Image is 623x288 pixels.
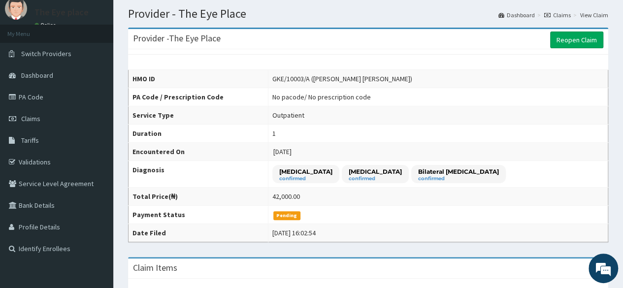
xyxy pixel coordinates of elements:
[273,211,300,220] span: Pending
[129,106,268,125] th: Service Type
[418,176,499,181] small: confirmed
[273,147,292,156] span: [DATE]
[133,34,221,43] h3: Provider - The Eye Place
[550,32,603,48] a: Reopen Claim
[272,128,276,138] div: 1
[34,8,89,17] p: The Eye place
[272,110,304,120] div: Outpatient
[129,88,268,106] th: PA Code / Prescription Code
[272,74,412,84] div: GKE/10003/A ([PERSON_NAME] [PERSON_NAME])
[418,167,499,176] p: Bilateral [MEDICAL_DATA]
[21,71,53,80] span: Dashboard
[580,11,608,19] a: View Claim
[279,167,332,176] p: [MEDICAL_DATA]
[129,143,268,161] th: Encountered On
[349,167,402,176] p: [MEDICAL_DATA]
[21,114,40,123] span: Claims
[272,92,371,102] div: No pacode / No prescription code
[279,176,332,181] small: confirmed
[272,228,316,238] div: [DATE] 16:02:54
[129,206,268,224] th: Payment Status
[133,263,177,272] h3: Claim Items
[129,224,268,242] th: Date Filed
[129,161,268,188] th: Diagnosis
[34,22,58,29] a: Online
[129,125,268,143] th: Duration
[57,83,136,183] span: We're online!
[5,187,188,222] textarea: Type your message and hit 'Enter'
[349,176,402,181] small: confirmed
[498,11,535,19] a: Dashboard
[128,7,608,20] h1: Provider - The Eye Place
[544,11,571,19] a: Claims
[162,5,185,29] div: Minimize live chat window
[272,192,300,201] div: 42,000.00
[21,49,71,58] span: Switch Providers
[18,49,40,74] img: d_794563401_company_1708531726252_794563401
[129,188,268,206] th: Total Price(₦)
[51,55,165,68] div: Chat with us now
[129,70,268,88] th: HMO ID
[21,136,39,145] span: Tariffs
